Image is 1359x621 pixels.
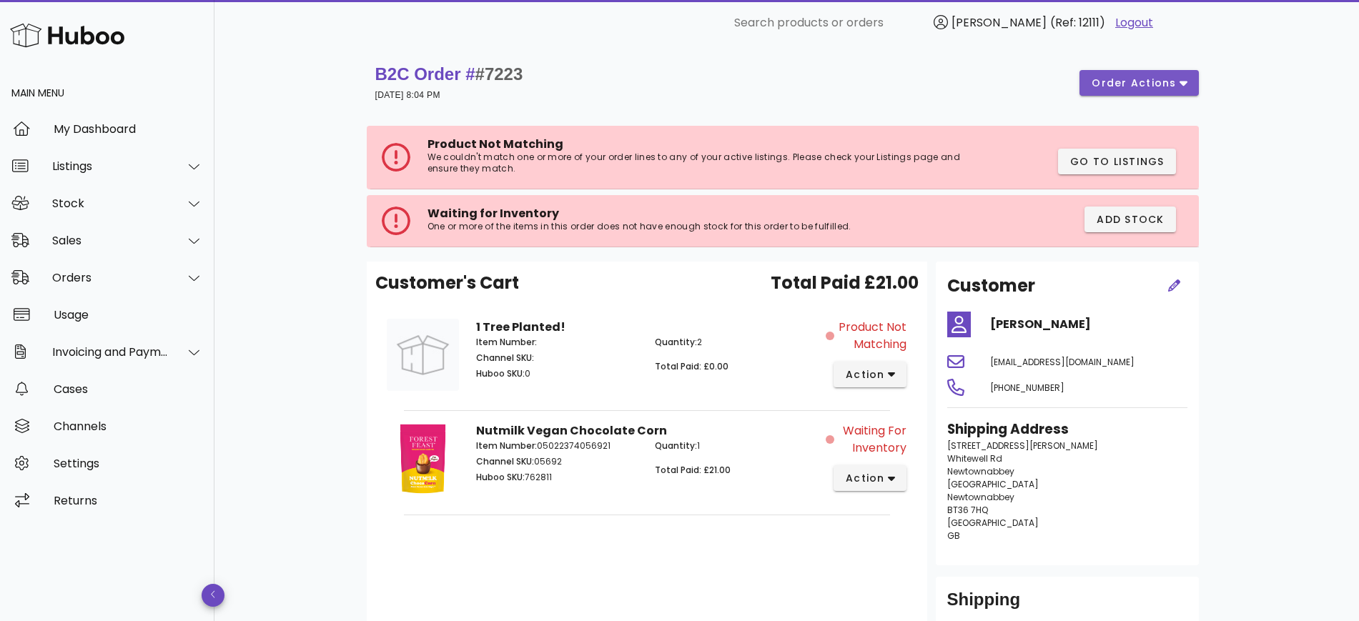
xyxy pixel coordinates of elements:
span: Huboo SKU: [476,367,525,379]
span: Total Paid £21.00 [771,270,919,296]
span: Quantity: [655,439,697,452]
span: Customer's Cart [375,270,519,296]
span: Add Stock [1096,212,1165,227]
strong: Nutmilk Vegan Chocolate Corn [476,422,667,439]
span: Newtownabbey [947,465,1014,477]
p: We couldn't match one or more of your order lines to any of your active listings. Please check yo... [428,151,988,174]
span: Waiting for Inventory [428,205,559,222]
div: Usage [54,308,203,322]
h2: Customer [947,273,1035,299]
span: [EMAIL_ADDRESS][DOMAIN_NAME] [990,356,1135,368]
span: Total Paid: £0.00 [655,360,728,372]
img: Product Image [387,422,459,495]
div: Channels [54,419,203,433]
span: action [845,367,885,382]
span: Waiting for Inventory [837,422,906,457]
h3: Shipping Address [947,419,1187,439]
div: Invoicing and Payments [52,345,169,359]
p: 0 [476,367,638,380]
span: Newtownabbey [947,491,1014,503]
span: Product Not Matching [428,136,563,152]
span: (Ref: 12111) [1050,14,1105,31]
span: Product Not Matching [837,319,906,353]
button: order actions [1079,70,1198,96]
span: [PERSON_NAME] [952,14,1047,31]
span: [GEOGRAPHIC_DATA] [947,478,1039,490]
div: Orders [52,271,169,284]
span: Channel SKU: [476,455,534,467]
span: Huboo SKU: [476,471,525,483]
span: [STREET_ADDRESS][PERSON_NAME] [947,439,1098,452]
div: Sales [52,234,169,247]
p: 05022374056921 [476,439,638,452]
span: GB [947,530,960,542]
span: [GEOGRAPHIC_DATA] [947,517,1039,529]
span: [PHONE_NUMBER] [990,382,1064,394]
span: order actions [1091,76,1177,91]
img: Product Image [387,319,459,391]
span: Item Number: [476,336,537,348]
button: Go to Listings [1058,149,1176,174]
button: action [834,362,907,387]
span: Item Number: [476,439,537,452]
div: My Dashboard [54,122,203,136]
span: Quantity: [655,336,697,348]
div: Cases [54,382,203,396]
span: action [845,471,885,486]
button: Add Stock [1084,207,1176,232]
span: BT36 7HQ [947,504,988,516]
div: Stock [52,197,169,210]
span: Total Paid: £21.00 [655,464,731,476]
img: Huboo Logo [10,20,124,51]
a: Logout [1115,14,1153,31]
p: 1 [655,439,817,452]
p: One or more of the items in this order does not have enough stock for this order to be fulfilled. [428,221,933,232]
span: Go to Listings [1069,154,1165,169]
p: 05692 [476,455,638,468]
p: 762811 [476,471,638,484]
strong: B2C Order # [375,64,523,84]
div: Returns [54,494,203,507]
button: action [834,465,907,491]
strong: 1 Tree Planted! [476,319,565,335]
span: #7223 [475,64,523,84]
small: [DATE] 8:04 PM [375,90,440,100]
span: Channel SKU: [476,352,534,364]
div: Settings [54,457,203,470]
div: Listings [52,159,169,173]
span: Whitewell Rd [947,452,1002,464]
h4: [PERSON_NAME] [990,316,1187,333]
p: 2 [655,336,817,349]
